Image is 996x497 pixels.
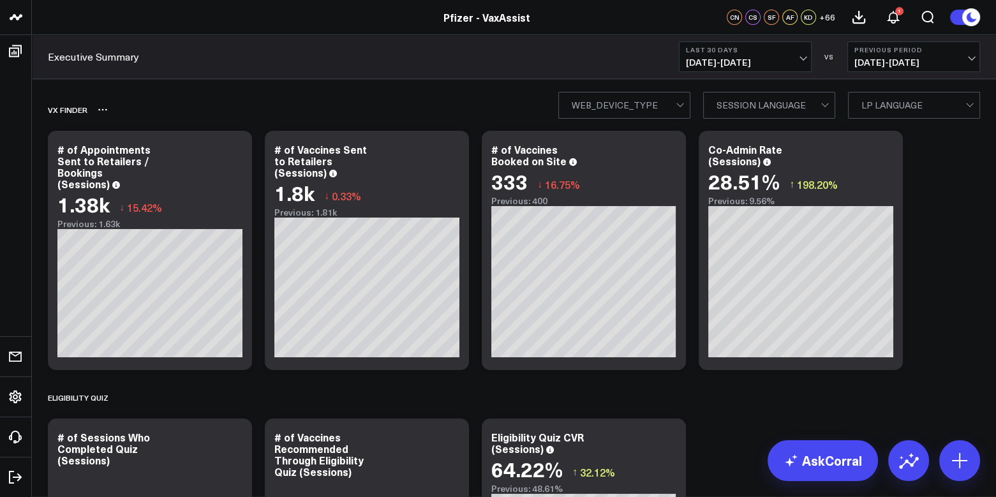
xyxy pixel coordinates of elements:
div: Previous: 9.56% [708,196,893,206]
div: VS [818,53,841,61]
div: CN [727,10,742,25]
div: Previous: 48.61% [491,484,676,494]
span: ↓ [324,188,329,204]
button: Previous Period[DATE]-[DATE] [847,41,980,72]
span: 16.75% [545,177,580,191]
a: Pfizer - VaxAssist [443,10,530,24]
div: 1.38k [57,193,110,216]
span: [DATE] - [DATE] [854,57,973,68]
a: AskCorral [768,440,878,481]
span: [DATE] - [DATE] [686,57,805,68]
div: 64.22% [491,457,563,480]
div: Previous: 400 [491,196,676,206]
div: 1 [895,7,903,15]
div: Previous: 1.63k [57,219,242,229]
div: KD [801,10,816,25]
button: +66 [819,10,835,25]
div: # of Vaccines Sent to Retailers (Sessions) [274,142,367,179]
span: ↑ [789,176,794,193]
div: Co-Admin Rate (Sessions) [708,142,782,168]
div: 333 [491,170,528,193]
div: Previous: 1.81k [274,207,459,218]
span: 32.12% [580,465,615,479]
div: AF [782,10,798,25]
div: # of Sessions Who Completed Quiz (Sessions) [57,430,150,467]
div: SF [764,10,779,25]
a: Executive Summary [48,50,139,64]
span: ↓ [537,176,542,193]
b: Previous Period [854,46,973,54]
span: + 66 [819,13,835,22]
div: Eligibility Quiz CVR (Sessions) [491,430,584,456]
span: 198.20% [797,177,838,191]
div: CS [745,10,761,25]
div: 28.51% [708,170,780,193]
span: ↓ [119,199,124,216]
div: # of Vaccines Recommended Through Eligibility Quiz (Sessions) [274,430,364,478]
div: # of Appointments Sent to Retailers / Bookings (Sessions) [57,142,151,191]
span: 15.42% [127,200,162,214]
div: # of Vaccines Booked on Site [491,142,567,168]
b: Last 30 Days [686,46,805,54]
button: Last 30 Days[DATE]-[DATE] [679,41,812,72]
span: 0.33% [332,189,361,203]
div: 1.8k [274,181,315,204]
div: Eligibility Quiz [48,383,108,412]
div: Vx Finder [48,95,87,124]
span: ↑ [572,464,577,480]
